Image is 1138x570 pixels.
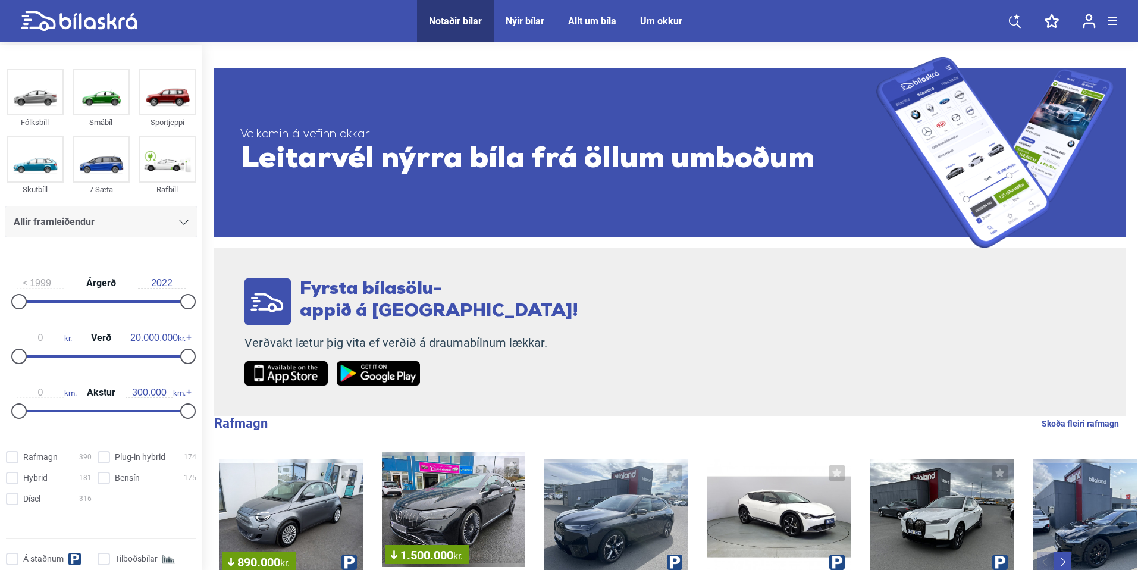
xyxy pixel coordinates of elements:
span: 390 [79,451,92,463]
img: user-login.svg [1083,14,1096,29]
a: Velkomin á vefinn okkar!Leitarvél nýrra bíla frá öllum umboðum [214,57,1126,248]
span: Bensín [115,472,140,484]
span: Leitarvél nýrra bíla frá öllum umboðum [240,142,876,178]
b: Rafmagn [214,416,268,431]
span: Velkomin á vefinn okkar! [240,127,876,142]
span: Dísel [23,493,40,505]
span: Á staðnum [23,553,64,565]
span: Verð [88,333,114,343]
span: kr. [130,333,186,343]
span: km. [126,387,186,398]
span: Plug-in hybrid [115,451,165,463]
a: Skoða fleiri rafmagn [1042,416,1119,431]
span: Akstur [84,388,118,397]
span: Hybrid [23,472,48,484]
a: Nýir bílar [506,15,544,27]
div: Skutbíll [7,183,64,196]
span: 174 [184,451,196,463]
span: Rafmagn [23,451,58,463]
span: kr. [453,550,463,562]
span: 175 [184,472,196,484]
div: Sportjeppi [139,115,196,129]
div: 7 Sæta [73,183,130,196]
span: kr. [280,558,290,569]
span: Allir framleiðendur [14,214,95,230]
a: Allt um bíla [568,15,616,27]
span: 1.500.000 [391,549,463,561]
a: Notaðir bílar [429,15,482,27]
div: Rafbíll [139,183,196,196]
span: Árgerð [83,278,119,288]
span: Tilboðsbílar [115,553,158,565]
span: km. [17,387,77,398]
span: 181 [79,472,92,484]
span: kr. [17,333,72,343]
span: 316 [79,493,92,505]
a: Um okkur [640,15,682,27]
div: Fólksbíll [7,115,64,129]
div: Smábíl [73,115,130,129]
span: 890.000 [228,556,290,568]
p: Verðvakt lætur þig vita ef verðið á draumabílnum lækkar. [244,336,578,350]
span: Fyrsta bílasölu- appið á [GEOGRAPHIC_DATA]! [300,280,578,321]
